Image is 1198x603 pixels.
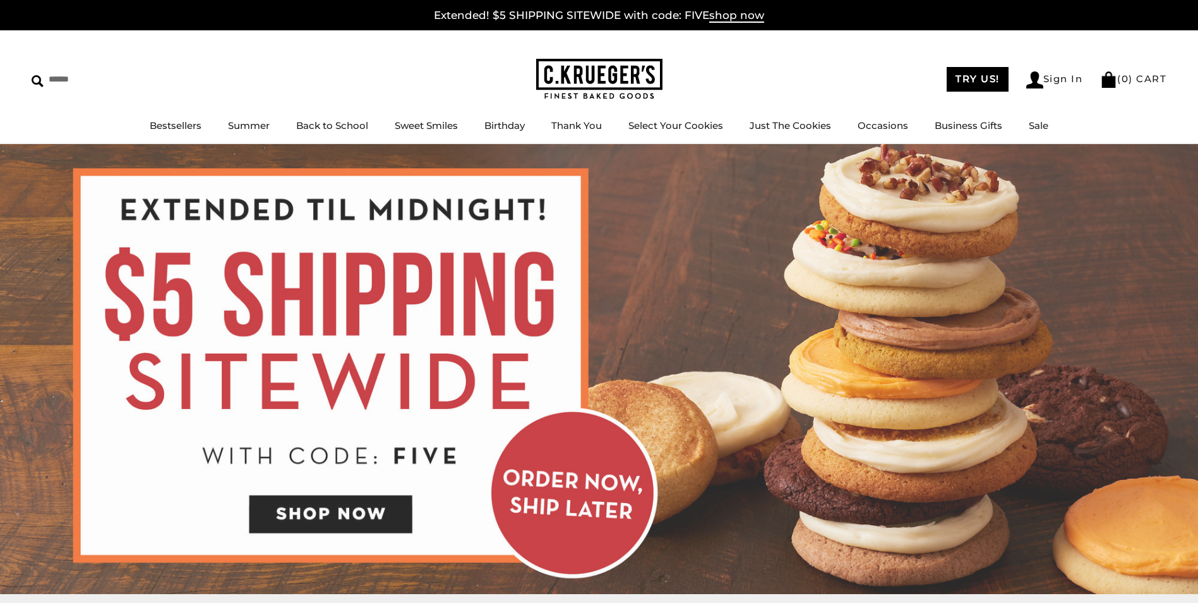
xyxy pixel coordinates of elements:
span: shop now [709,9,764,23]
a: Bestsellers [150,119,201,131]
a: (0) CART [1100,73,1166,85]
a: Thank You [551,119,602,131]
a: Select Your Cookies [628,119,723,131]
img: Search [32,75,44,87]
img: Bag [1100,71,1117,88]
a: Summer [228,119,270,131]
a: Sweet Smiles [395,119,458,131]
a: TRY US! [947,67,1009,92]
input: Search [32,70,182,89]
a: Just The Cookies [750,119,831,131]
a: Birthday [484,119,525,131]
span: 0 [1122,73,1129,85]
img: Account [1026,71,1043,88]
a: Extended! $5 SHIPPING SITEWIDE with code: FIVEshop now [434,9,764,23]
a: Sign In [1026,71,1083,88]
img: C.KRUEGER'S [536,59,662,100]
a: Sale [1029,119,1048,131]
a: Back to School [296,119,368,131]
a: Business Gifts [935,119,1002,131]
a: Occasions [858,119,908,131]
